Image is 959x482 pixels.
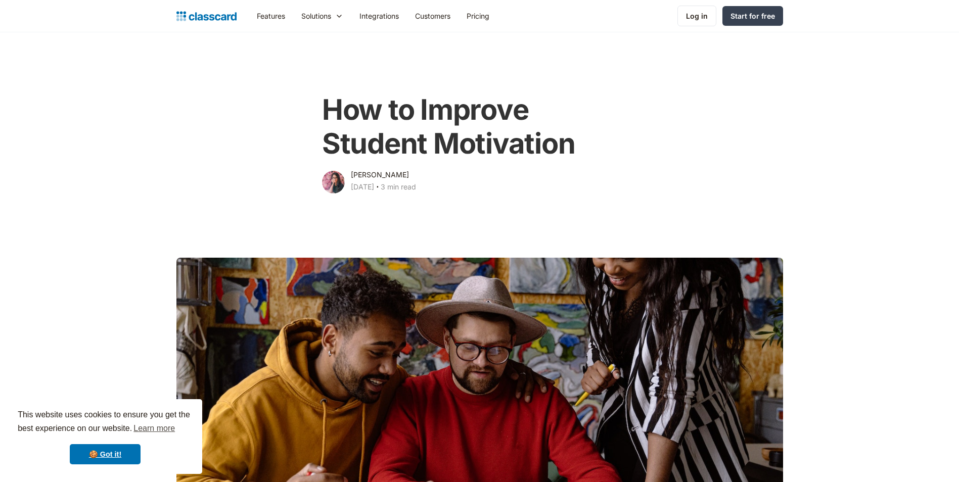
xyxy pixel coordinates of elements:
a: home [176,9,237,23]
a: learn more about cookies [132,421,176,436]
a: Start for free [722,6,783,26]
div: ‧ [374,181,381,195]
div: Solutions [301,11,331,21]
a: Features [249,5,293,27]
div: [PERSON_NAME] [351,169,409,181]
a: Log in [677,6,716,26]
div: Start for free [730,11,775,21]
div: [DATE] [351,181,374,193]
a: Pricing [459,5,497,27]
div: cookieconsent [8,399,202,474]
div: Log in [686,11,708,21]
span: This website uses cookies to ensure you get the best experience on our website. [18,409,193,436]
a: dismiss cookie message [70,444,141,464]
a: Integrations [351,5,407,27]
div: Solutions [293,5,351,27]
div: 3 min read [381,181,416,193]
h1: How to Improve Student Motivation [322,93,637,161]
a: Customers [407,5,459,27]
